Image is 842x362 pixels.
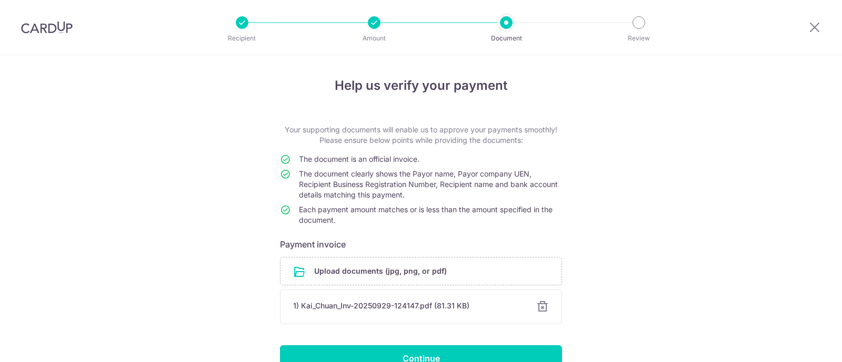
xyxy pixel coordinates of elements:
span: The document clearly shows the Payor name, Payor company UEN, Recipient Business Registration Num... [299,169,558,199]
span: Each payment amount matches or is less than the amount specified in the document. [299,205,553,224]
h6: Payment invoice [280,238,562,251]
p: Document [467,33,545,44]
span: The document is an official invoice. [299,154,419,163]
div: 1) Kai_Chuan_Inv-20250929-124147.pdf (81.31 KB) [293,301,524,311]
div: Upload documents (jpg, png, or pdf) [280,257,562,285]
h4: Help us verify your payment [280,76,562,95]
p: Your supporting documents will enable us to approve your payments smoothly! Please ensure below p... [280,125,562,146]
p: Recipient [203,33,281,44]
p: Review [600,33,678,44]
img: CardUp [21,21,73,34]
p: Amount [335,33,413,44]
